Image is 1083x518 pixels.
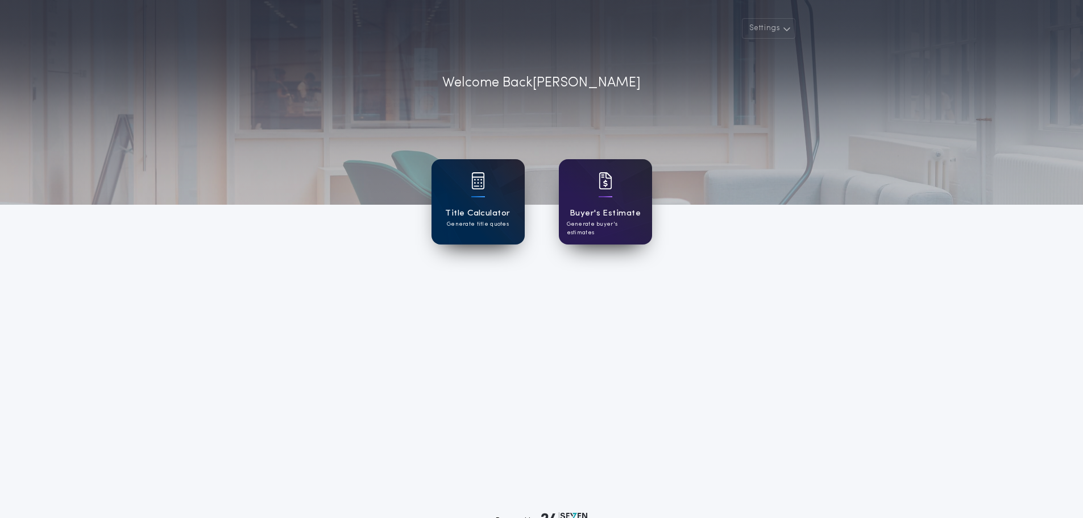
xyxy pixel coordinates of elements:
[567,220,644,237] p: Generate buyer's estimates
[471,172,485,189] img: card icon
[742,18,795,39] button: Settings
[445,207,510,220] h1: Title Calculator
[447,220,509,229] p: Generate title quotes
[442,73,641,93] p: Welcome Back [PERSON_NAME]
[431,159,525,245] a: card iconTitle CalculatorGenerate title quotes
[570,207,641,220] h1: Buyer's Estimate
[559,159,652,245] a: card iconBuyer's EstimateGenerate buyer's estimates
[599,172,612,189] img: card icon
